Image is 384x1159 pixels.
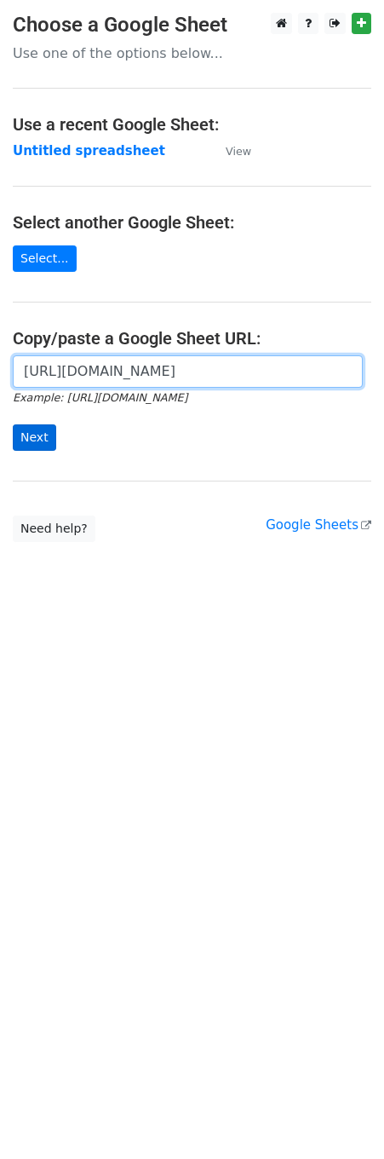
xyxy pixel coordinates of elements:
p: Use one of the options below... [13,44,371,62]
h3: Choose a Google Sheet [13,13,371,37]
a: View [209,143,251,159]
small: Example: [URL][DOMAIN_NAME] [13,391,187,404]
input: Next [13,424,56,451]
h4: Use a recent Google Sheet: [13,114,371,135]
a: Google Sheets [266,517,371,533]
h4: Copy/paste a Google Sheet URL: [13,328,371,349]
a: Need help? [13,516,95,542]
input: Paste your Google Sheet URL here [13,355,363,388]
a: Select... [13,245,77,272]
h4: Select another Google Sheet: [13,212,371,233]
a: Untitled spreadsheet [13,143,165,159]
iframe: Chat Widget [299,1077,384,1159]
small: View [226,145,251,158]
